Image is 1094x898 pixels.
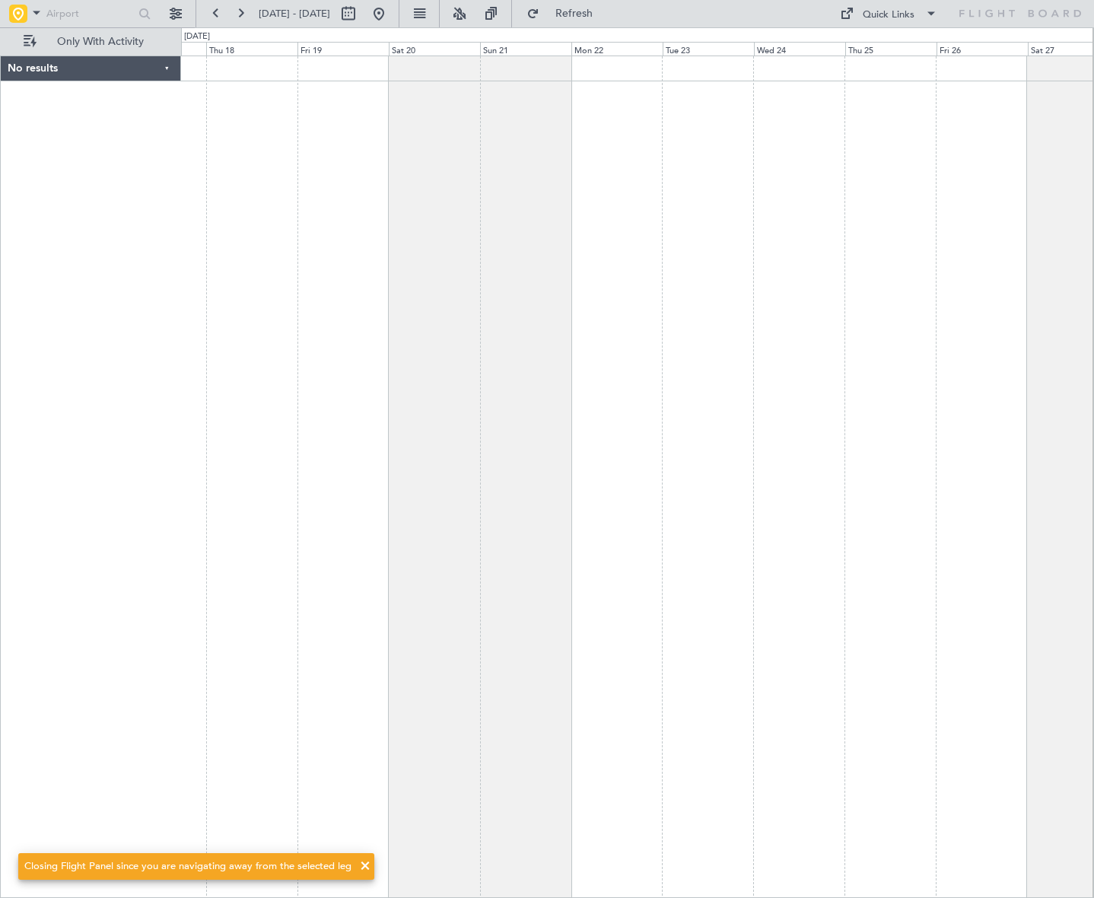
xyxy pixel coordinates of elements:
[542,8,606,19] span: Refresh
[206,42,297,56] div: Thu 18
[17,30,165,54] button: Only With Activity
[520,2,611,26] button: Refresh
[863,8,914,23] div: Quick Links
[259,7,330,21] span: [DATE] - [DATE]
[754,42,845,56] div: Wed 24
[24,859,351,874] div: Closing Flight Panel since you are navigating away from the selected leg
[46,2,134,25] input: Airport
[480,42,571,56] div: Sun 21
[184,30,210,43] div: [DATE]
[297,42,389,56] div: Fri 19
[40,36,161,47] span: Only With Activity
[845,42,937,56] div: Thu 25
[937,42,1028,56] div: Fri 26
[832,2,945,26] button: Quick Links
[571,42,663,56] div: Mon 22
[663,42,754,56] div: Tue 23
